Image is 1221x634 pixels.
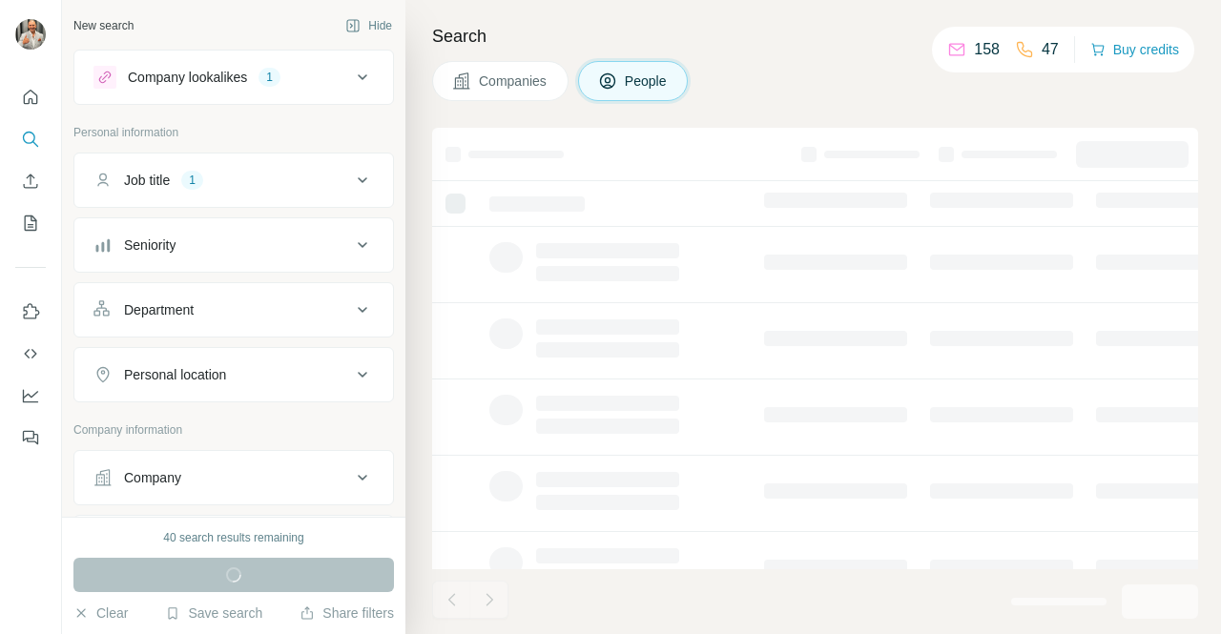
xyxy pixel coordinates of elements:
[74,222,393,268] button: Seniority
[625,72,669,91] span: People
[1090,36,1179,63] button: Buy credits
[15,122,46,156] button: Search
[74,157,393,203] button: Job title1
[74,54,393,100] button: Company lookalikes1
[124,235,176,255] div: Seniority
[432,23,1198,50] h4: Search
[15,80,46,114] button: Quick start
[73,17,134,34] div: New search
[74,455,393,501] button: Company
[15,19,46,50] img: Avatar
[124,468,181,487] div: Company
[15,164,46,198] button: Enrich CSV
[332,11,405,40] button: Hide
[259,69,280,86] div: 1
[165,603,262,623] button: Save search
[15,378,46,413] button: Dashboard
[15,420,46,455] button: Feedback
[1042,38,1059,61] p: 47
[124,300,194,319] div: Department
[479,72,548,91] span: Companies
[181,172,203,189] div: 1
[74,287,393,333] button: Department
[73,421,394,439] p: Company information
[974,38,1000,61] p: 158
[74,352,393,398] button: Personal location
[15,295,46,329] button: Use Surfe on LinkedIn
[124,171,170,190] div: Job title
[128,68,247,87] div: Company lookalikes
[73,603,128,623] button: Clear
[300,603,394,623] button: Share filters
[15,206,46,240] button: My lists
[15,337,46,371] button: Use Surfe API
[124,365,226,384] div: Personal location
[163,529,303,546] div: 40 search results remaining
[73,124,394,141] p: Personal information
